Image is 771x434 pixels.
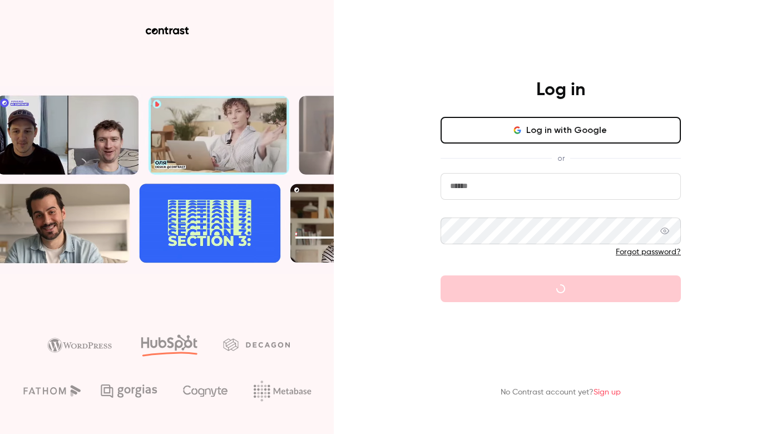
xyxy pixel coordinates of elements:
[594,388,621,396] a: Sign up
[552,152,570,164] span: or
[441,117,681,144] button: Log in with Google
[616,248,681,256] a: Forgot password?
[223,338,290,351] img: decagon
[536,79,585,101] h4: Log in
[501,387,621,398] p: No Contrast account yet?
